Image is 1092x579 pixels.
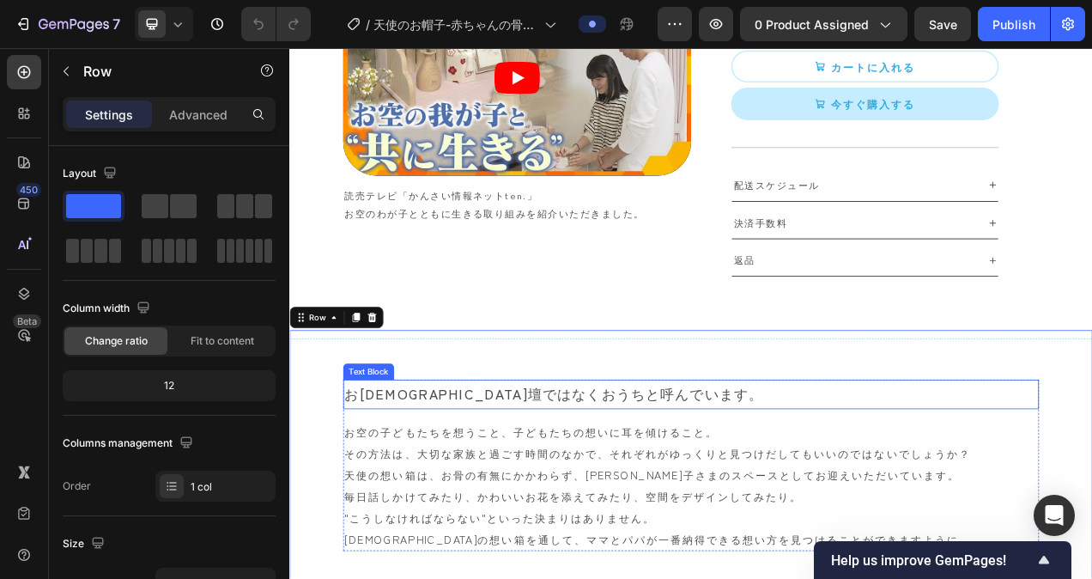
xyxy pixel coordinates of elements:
span: Save [929,17,957,32]
p: お空の子どもたちを想うこと、子どもたちの想いに耳を傾けること。 その方法は、大切な家族と過ごす時間のなかで、それぞれがゆっくりと見つけだしてもいいのではないでしょうか？ [70,479,960,534]
div: Undo/Redo [241,7,311,41]
button: 7 [7,7,128,41]
button: 今すぐ購入する [567,52,910,93]
div: Columns management [63,432,197,455]
button: カートに入れる [567,3,910,45]
button: Show survey - Help us improve GemPages! [831,550,1054,570]
p: 決済手数料 [570,214,639,235]
p: お[DEMOGRAPHIC_DATA]壇ではなくおうちと呼んでいます。 [70,428,960,462]
div: 今すぐ購入する [695,58,803,86]
p: 配送スケジュール [570,166,680,187]
iframe: Design area [289,48,1092,579]
p: 返品 [570,262,598,283]
div: Open Intercom Messenger [1034,495,1075,536]
div: Beta [13,314,41,328]
span: / [366,15,370,34]
span: Help us improve GemPages! [831,552,1034,569]
div: Row [21,338,50,354]
div: Layout [63,162,120,186]
button: Save [914,7,971,41]
div: Order [63,478,91,494]
div: 1 col [191,479,271,495]
span: Fit to content [191,333,254,349]
span: 天使のお帽子-赤ちゃんの骨壷カバー- [373,15,537,34]
p: Row [83,61,229,82]
span: Change ratio [85,333,148,349]
div: Text Block [72,408,130,424]
div: カートに入れる [695,10,803,38]
div: 450 [16,183,41,197]
p: Settings [85,106,133,124]
div: Publish [992,15,1035,34]
div: Column width [63,297,154,320]
button: 0 product assigned [740,7,907,41]
div: 12 [66,374,272,398]
p: 7 [112,14,120,34]
p: Advanced [169,106,227,124]
span: 0 product assigned [755,15,869,34]
div: Size [63,533,108,556]
button: Publish [978,7,1050,41]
